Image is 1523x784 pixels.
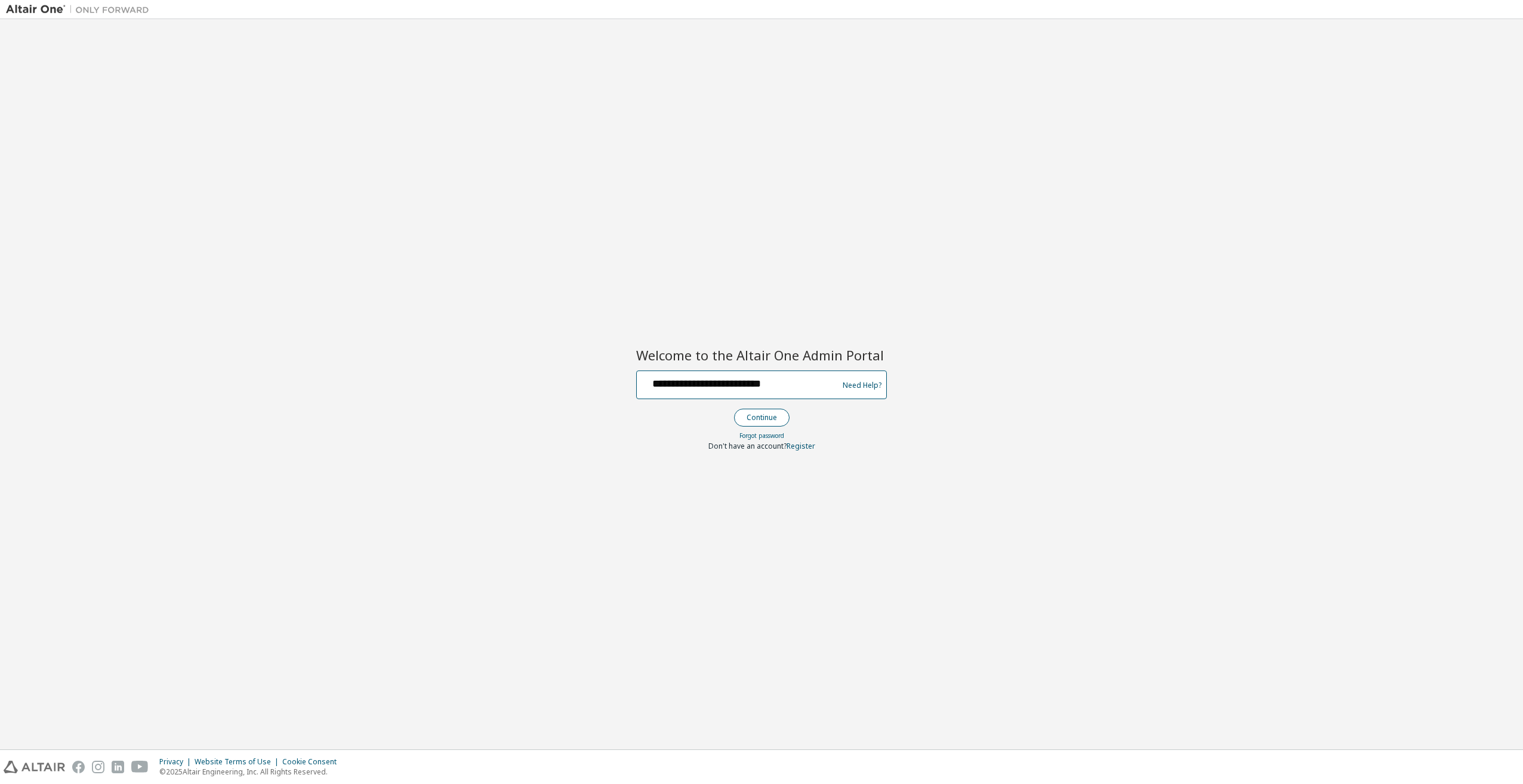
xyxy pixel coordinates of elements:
[159,767,344,777] p: © 2025 Altair Engineering, Inc. All Rights Reserved.
[282,757,344,767] div: Cookie Consent
[787,441,815,451] a: Register
[739,431,784,440] a: Forgot password
[4,761,65,773] img: altair_logo.svg
[72,761,85,773] img: facebook.svg
[112,761,124,773] img: linkedin.svg
[159,757,195,767] div: Privacy
[734,409,790,427] button: Continue
[708,441,787,451] span: Don't have an account?
[636,347,887,363] h2: Welcome to the Altair One Admin Portal
[131,761,149,773] img: youtube.svg
[195,757,282,767] div: Website Terms of Use
[6,4,155,16] img: Altair One
[92,761,104,773] img: instagram.svg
